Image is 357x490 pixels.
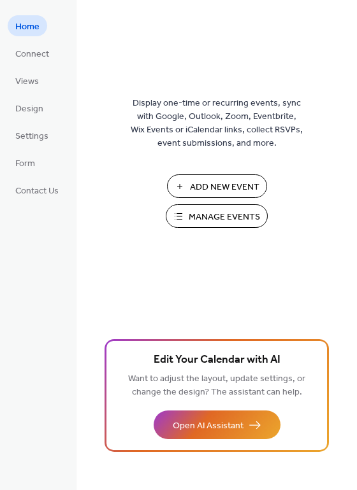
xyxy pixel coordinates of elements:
span: Home [15,20,40,34]
a: Settings [8,125,56,146]
span: Contact Us [15,185,59,198]
span: Settings [15,130,48,143]
button: Open AI Assistant [154,410,280,439]
a: Views [8,70,47,91]
span: Edit Your Calendar with AI [154,351,280,369]
span: Manage Events [189,211,260,224]
span: Want to adjust the layout, update settings, or change the design? The assistant can help. [128,370,305,401]
span: Form [15,157,35,171]
a: Home [8,15,47,36]
span: Add New Event [190,181,259,194]
span: Connect [15,48,49,61]
button: Add New Event [167,174,267,198]
a: Design [8,97,51,118]
a: Connect [8,43,57,64]
span: Open AI Assistant [173,419,244,433]
span: Display one-time or recurring events, sync with Google, Outlook, Zoom, Eventbrite, Wix Events or ... [131,97,303,150]
span: Views [15,75,39,88]
a: Form [8,152,43,173]
button: Manage Events [166,204,268,228]
span: Design [15,102,43,116]
a: Contact Us [8,179,66,200]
